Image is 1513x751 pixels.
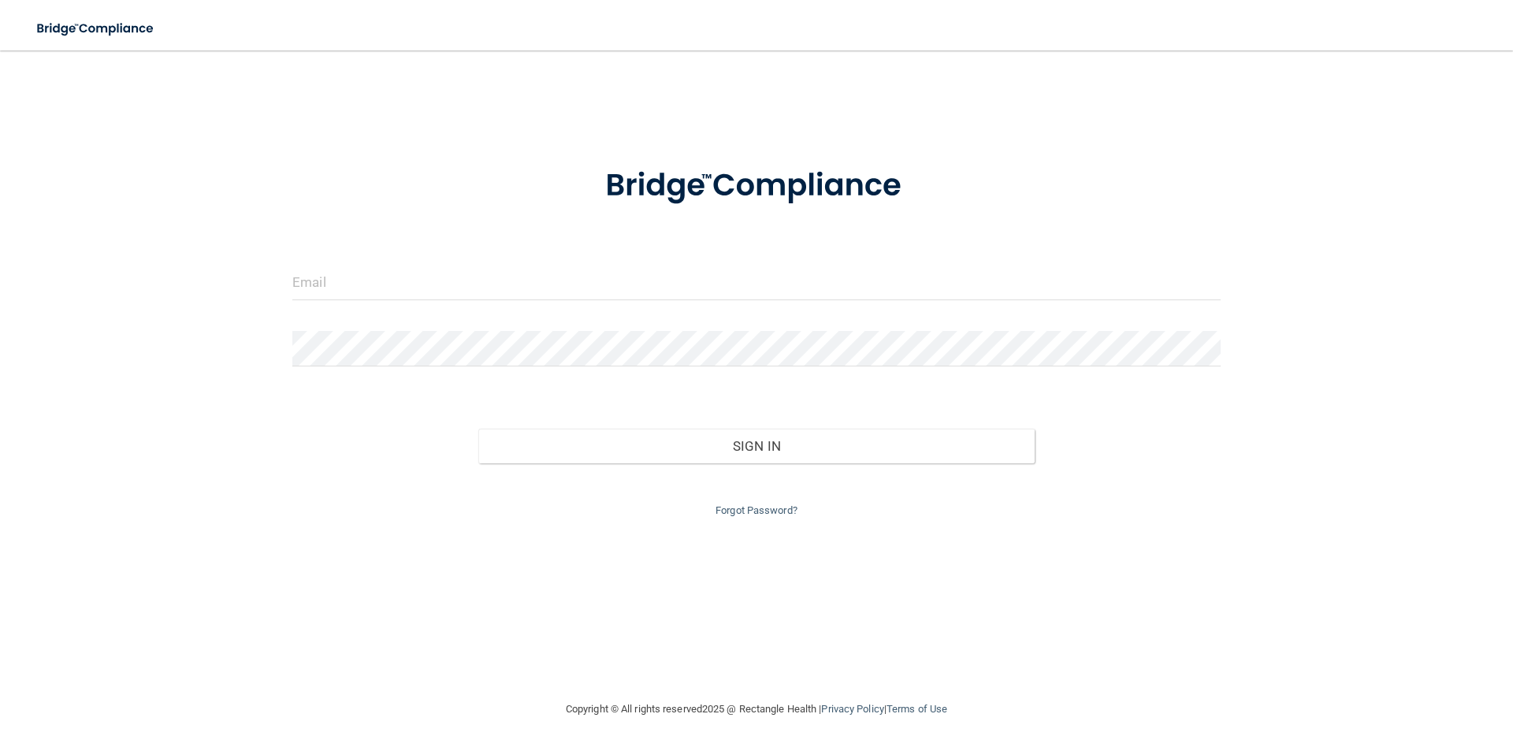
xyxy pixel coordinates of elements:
[821,703,883,715] a: Privacy Policy
[24,13,169,45] img: bridge_compliance_login_screen.278c3ca4.svg
[716,504,797,516] a: Forgot Password?
[478,429,1035,463] button: Sign In
[292,265,1221,300] input: Email
[887,703,947,715] a: Terms of Use
[573,145,940,227] img: bridge_compliance_login_screen.278c3ca4.svg
[469,684,1044,734] div: Copyright © All rights reserved 2025 @ Rectangle Health | |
